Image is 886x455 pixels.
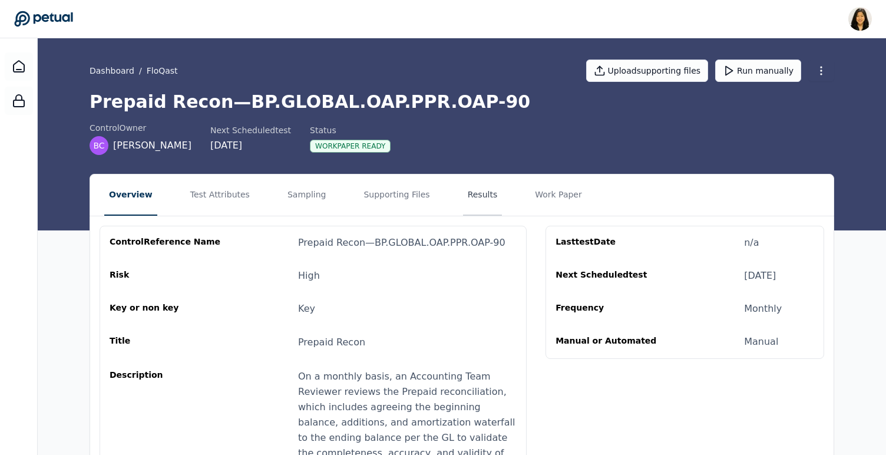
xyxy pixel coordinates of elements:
div: Next Scheduled test [210,124,291,136]
button: Results [463,174,502,216]
div: Manual or Automated [556,335,669,349]
div: Title [110,335,223,350]
div: n/a [744,236,759,250]
button: Overview [104,174,157,216]
div: High [298,269,320,283]
button: Test Attributes [186,174,254,216]
a: Go to Dashboard [14,11,73,27]
div: Next Scheduled test [556,269,669,283]
div: control Owner [90,122,191,134]
div: Key or non key [110,302,223,316]
div: Workpaper Ready [310,140,391,153]
div: [DATE] [744,269,776,283]
button: Uploadsupporting files [586,60,709,82]
nav: Tabs [90,174,834,216]
a: Dashboard [90,65,134,77]
div: / [90,65,178,77]
div: Last test Date [556,236,669,250]
button: Work Paper [530,174,587,216]
div: [DATE] [210,139,291,153]
div: Frequency [556,302,669,316]
button: Sampling [283,174,331,216]
div: Monthly [744,302,782,316]
div: Risk [110,269,223,283]
div: Prepaid Recon — BP.GLOBAL.OAP.PPR.OAP-90 [298,236,505,250]
div: Status [310,124,391,136]
span: [PERSON_NAME] [113,139,191,153]
button: Run manually [715,60,801,82]
a: SOC [5,87,33,115]
a: Dashboard [5,52,33,81]
span: BC [93,140,104,151]
div: control Reference Name [110,236,223,250]
span: Prepaid Recon [298,337,365,348]
div: Manual [744,335,778,349]
img: Renee Park [848,7,872,31]
button: Supporting Files [359,174,434,216]
button: FloQast [147,65,178,77]
h1: Prepaid Recon — BP.GLOBAL.OAP.PPR.OAP-90 [90,91,834,113]
div: Key [298,302,315,316]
